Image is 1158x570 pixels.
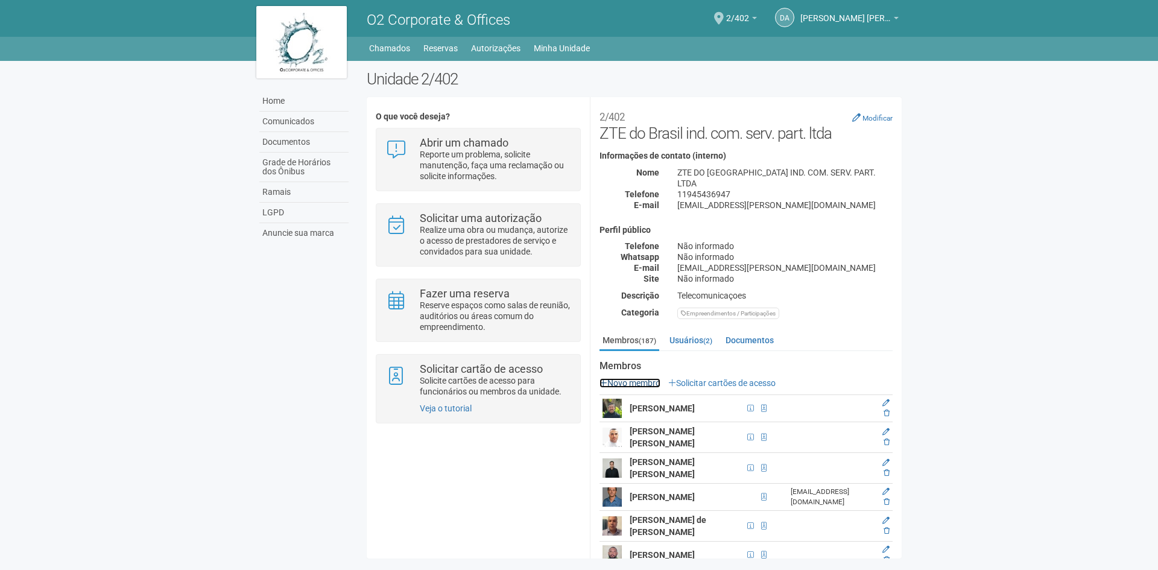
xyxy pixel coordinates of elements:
a: Grade de Horários dos Ônibus [259,153,349,182]
div: 11945436947 [668,189,902,200]
a: Solicitar uma autorização Realize uma obra ou mudança, autorize o acesso de prestadores de serviç... [385,213,571,257]
a: Excluir membro [884,469,890,477]
img: logo.jpg [256,6,347,78]
a: [PERSON_NAME] [PERSON_NAME] [PERSON_NAME] [800,15,899,25]
strong: Solicitar uma autorização [420,212,542,224]
a: Fazer uma reserva Reserve espaços como salas de reunião, auditórios ou áreas comum do empreendime... [385,288,571,332]
strong: [PERSON_NAME] [630,404,695,413]
a: Excluir membro [884,527,890,535]
a: Usuários(2) [666,331,715,349]
strong: Solicitar cartão de acesso [420,363,543,375]
div: Empreendimentos / Participações [677,308,779,319]
strong: Whatsapp [621,252,659,262]
a: Documentos [723,331,777,349]
strong: Membros [600,361,893,372]
h4: Informações de contato (interno) [600,151,893,160]
a: Anuncie sua marca [259,223,349,243]
img: user.png [603,545,622,565]
strong: [PERSON_NAME] [PERSON_NAME] [630,426,695,448]
img: user.png [603,399,622,418]
a: Novo membro [600,378,660,388]
p: Solicite cartões de acesso para funcionários ou membros da unidade. [420,375,571,397]
div: ZTE DO [GEOGRAPHIC_DATA] IND. COM. SERV. PART. LTDA [668,167,902,189]
p: Reserve espaços como salas de reunião, auditórios ou áreas comum do empreendimento. [420,300,571,332]
div: Não informado [668,273,902,284]
div: [EMAIL_ADDRESS][PERSON_NAME][DOMAIN_NAME] [668,262,902,273]
span: O2 Corporate & Offices [367,11,510,28]
strong: [PERSON_NAME] de [PERSON_NAME] [630,515,706,537]
a: Excluir membro [884,556,890,564]
small: (2) [703,337,712,345]
div: Não informado [668,252,902,262]
a: Excluir membro [884,438,890,446]
a: Editar membro [882,545,890,554]
strong: [PERSON_NAME] [630,550,695,560]
img: user.png [603,458,622,478]
a: Excluir membro [884,498,890,506]
a: Excluir membro [884,409,890,417]
a: Membros(187) [600,331,659,351]
img: user.png [603,487,622,507]
strong: Telefone [625,241,659,251]
a: DA [775,8,794,27]
div: Telecomunicaçoes [668,290,902,301]
a: 2/402 [726,15,757,25]
a: Home [259,91,349,112]
a: Veja o tutorial [420,404,472,413]
p: Realize uma obra ou mudança, autorize o acesso de prestadores de serviço e convidados para sua un... [420,224,571,257]
a: Abrir um chamado Reporte um problema, solicite manutenção, faça uma reclamação ou solicite inform... [385,138,571,182]
a: Solicitar cartões de acesso [668,378,776,388]
p: Reporte um problema, solicite manutenção, faça uma reclamação ou solicite informações. [420,149,571,182]
a: Editar membro [882,458,890,467]
strong: E-mail [634,263,659,273]
a: Editar membro [882,399,890,407]
strong: Telefone [625,189,659,199]
strong: E-mail [634,200,659,210]
img: user.png [603,428,622,447]
strong: [PERSON_NAME] [630,492,695,502]
a: Modificar [852,113,893,122]
strong: Descrição [621,291,659,300]
strong: Fazer uma reserva [420,287,510,300]
strong: [PERSON_NAME] [PERSON_NAME] [630,457,695,479]
a: LGPD [259,203,349,223]
h2: Unidade 2/402 [367,70,902,88]
a: Chamados [369,40,410,57]
small: Modificar [862,114,893,122]
h4: O que você deseja? [376,112,580,121]
img: user.png [603,516,622,536]
a: Ramais [259,182,349,203]
div: [EMAIL_ADDRESS][PERSON_NAME][DOMAIN_NAME] [668,200,902,211]
strong: Abrir um chamado [420,136,508,149]
a: Editar membro [882,428,890,436]
a: Documentos [259,132,349,153]
strong: Site [644,274,659,283]
strong: Categoria [621,308,659,317]
a: Autorizações [471,40,520,57]
div: Não informado [668,241,902,252]
a: Comunicados [259,112,349,132]
h4: Perfil público [600,226,893,235]
a: Editar membro [882,487,890,496]
div: [EMAIL_ADDRESS][DOMAIN_NAME] [791,487,875,507]
a: Reservas [423,40,458,57]
a: Solicitar cartão de acesso Solicite cartões de acesso para funcionários ou membros da unidade. [385,364,571,397]
span: 2/402 [726,2,749,23]
a: Editar membro [882,516,890,525]
span: Daniel Andres Soto Lozada [800,2,891,23]
strong: Nome [636,168,659,177]
a: Minha Unidade [534,40,590,57]
small: (187) [639,337,656,345]
h2: ZTE do Brasil ind. com. serv. part. ltda [600,106,893,142]
small: 2/402 [600,111,625,123]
